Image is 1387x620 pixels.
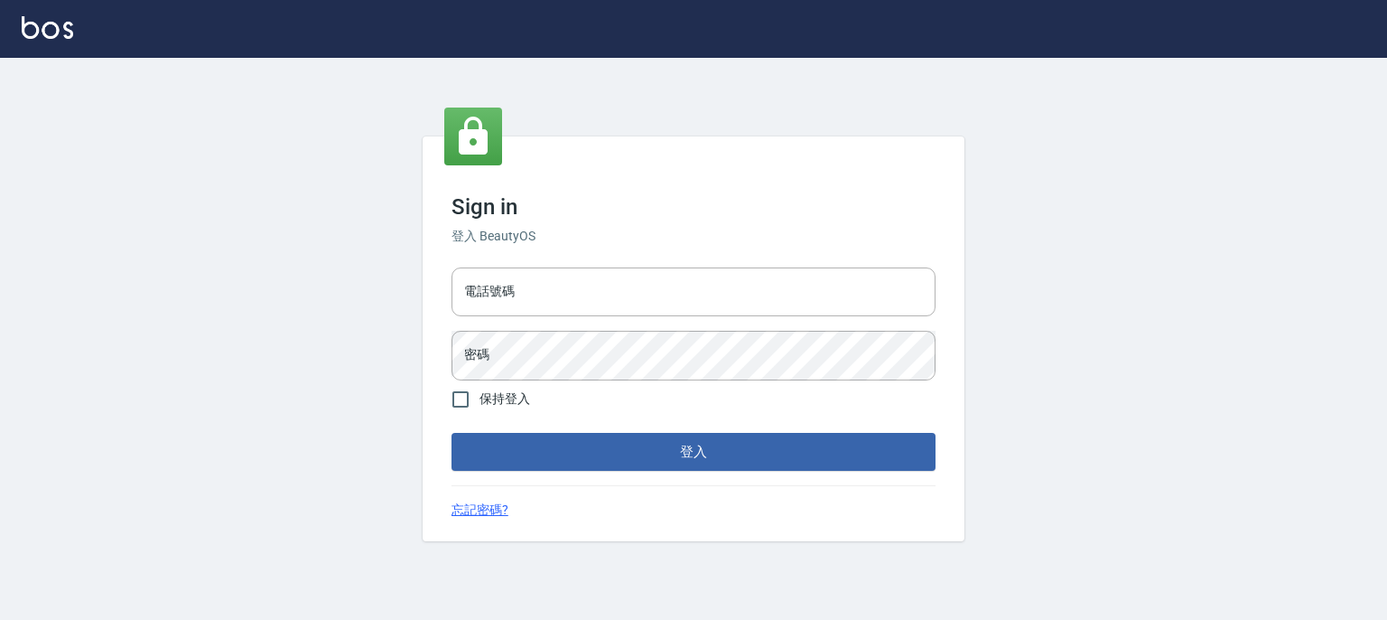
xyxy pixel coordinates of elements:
h3: Sign in [451,194,936,220]
a: 忘記密碼? [451,501,508,520]
h6: 登入 BeautyOS [451,227,936,246]
img: Logo [22,16,73,39]
button: 登入 [451,433,936,471]
span: 保持登入 [479,390,530,409]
